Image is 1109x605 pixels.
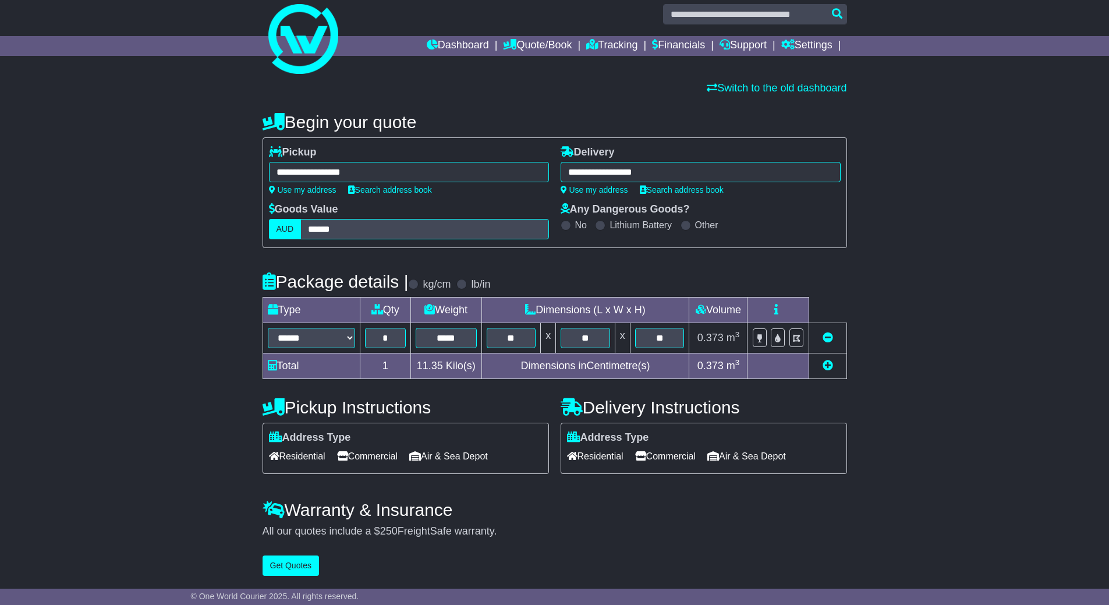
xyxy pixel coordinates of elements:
span: 0.373 [697,360,724,372]
sup: 3 [735,330,740,339]
label: lb/in [471,278,490,291]
h4: Delivery Instructions [561,398,847,417]
td: x [541,323,556,353]
button: Get Quotes [263,556,320,576]
td: x [615,323,630,353]
h4: Package details | [263,272,409,291]
span: 0.373 [697,332,724,344]
label: Any Dangerous Goods? [561,203,690,216]
a: Use my address [269,185,336,194]
td: Qty [360,298,410,323]
h4: Warranty & Insurance [263,500,847,519]
td: Dimensions in Centimetre(s) [481,353,689,379]
span: Commercial [337,447,398,465]
sup: 3 [735,358,740,367]
td: Kilo(s) [410,353,481,379]
td: Total [263,353,360,379]
a: Dashboard [427,36,489,56]
a: Switch to the old dashboard [707,82,846,94]
label: Address Type [269,431,351,444]
a: Use my address [561,185,628,194]
label: Other [695,220,718,231]
td: Weight [410,298,481,323]
span: © One World Courier 2025. All rights reserved. [191,592,359,601]
td: Dimensions (L x W x H) [481,298,689,323]
span: 11.35 [417,360,443,372]
a: Financials [652,36,705,56]
div: All our quotes include a $ FreightSafe warranty. [263,525,847,538]
a: Support [720,36,767,56]
label: Goods Value [269,203,338,216]
a: Add new item [823,360,833,372]
span: 250 [380,525,398,537]
a: Quote/Book [503,36,572,56]
label: No [575,220,587,231]
span: Air & Sea Depot [409,447,488,465]
a: Search address book [640,185,724,194]
td: Type [263,298,360,323]
h4: Begin your quote [263,112,847,132]
span: Residential [567,447,623,465]
label: AUD [269,219,302,239]
a: Tracking [586,36,637,56]
span: Residential [269,447,325,465]
h4: Pickup Instructions [263,398,549,417]
label: Pickup [269,146,317,159]
label: Address Type [567,431,649,444]
a: Settings [781,36,832,56]
span: m [727,360,740,372]
a: Search address book [348,185,432,194]
span: Air & Sea Depot [707,447,786,465]
td: 1 [360,353,410,379]
label: Lithium Battery [610,220,672,231]
a: Remove this item [823,332,833,344]
label: kg/cm [423,278,451,291]
span: Commercial [635,447,696,465]
label: Delivery [561,146,615,159]
td: Volume [689,298,747,323]
span: m [727,332,740,344]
